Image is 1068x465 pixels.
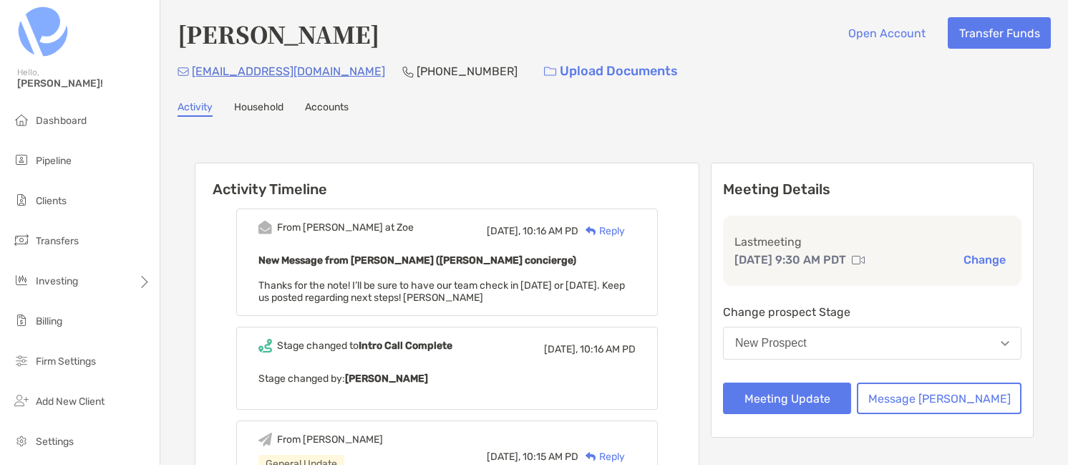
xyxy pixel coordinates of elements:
[36,155,72,167] span: Pipeline
[535,56,687,87] a: Upload Documents
[13,111,30,128] img: dashboard icon
[723,181,1021,198] p: Meeting Details
[359,340,452,352] b: Intro Call Complete
[36,315,62,327] span: Billing
[36,195,67,207] span: Clients
[487,225,520,237] span: [DATE],
[345,373,428,385] b: [PERSON_NAME]
[13,312,30,329] img: billing icon
[192,62,385,80] p: [EMAIL_ADDRESS][DOMAIN_NAME]
[178,67,189,76] img: Email Icon
[258,221,272,234] img: Event icon
[578,224,625,239] div: Reply
[13,432,30,449] img: settings icon
[277,221,414,234] div: From [PERSON_NAME] at Zoe
[580,343,636,355] span: 10:16 AM PD
[544,67,556,77] img: button icon
[258,433,272,446] img: Event icon
[1001,341,1009,346] img: Open dropdown arrow
[13,392,30,409] img: add_new_client icon
[36,355,96,368] span: Firm Settings
[852,254,865,266] img: communication type
[178,101,213,117] a: Activity
[402,66,414,77] img: Phone Icon
[837,17,936,49] button: Open Account
[36,396,105,408] span: Add New Client
[586,452,596,461] img: Reply icon
[36,115,87,127] span: Dashboard
[487,451,520,463] span: [DATE],
[178,17,379,50] h4: [PERSON_NAME]
[13,231,30,249] img: transfers icon
[13,191,30,208] img: clients icon
[544,343,578,355] span: [DATE],
[13,151,30,168] img: pipeline icon
[948,17,1051,49] button: Transfer Funds
[36,235,79,247] span: Transfers
[857,383,1021,414] button: Message [PERSON_NAME]
[959,252,1010,267] button: Change
[723,327,1021,360] button: New Prospect
[258,339,272,353] img: Event icon
[734,233,1010,251] p: Last meeting
[723,303,1021,321] p: Change prospect Stage
[195,163,699,198] h6: Activity Timeline
[258,370,636,388] p: Stage changed by:
[523,451,578,463] span: 10:15 AM PD
[13,352,30,369] img: firm-settings icon
[36,275,78,287] span: Investing
[523,225,578,237] span: 10:16 AM PD
[723,383,851,414] button: Meeting Update
[417,62,518,80] p: [PHONE_NUMBER]
[305,101,349,117] a: Accounts
[735,337,807,350] div: New Prospect
[277,340,452,352] div: Stage changed to
[17,77,151,90] span: [PERSON_NAME]!
[586,226,596,236] img: Reply icon
[277,433,383,446] div: From [PERSON_NAME]
[258,254,576,267] b: New Message from [PERSON_NAME] ([PERSON_NAME] concierge)
[36,436,74,448] span: Settings
[234,101,283,117] a: Household
[17,6,69,57] img: Zoe Logo
[13,272,30,289] img: investing icon
[578,449,625,464] div: Reply
[258,279,625,304] span: Thanks for the note! I’ll be sure to have our team check in [DATE] or [DATE]. Keep us posted rega...
[734,251,846,269] p: [DATE] 9:30 AM PDT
